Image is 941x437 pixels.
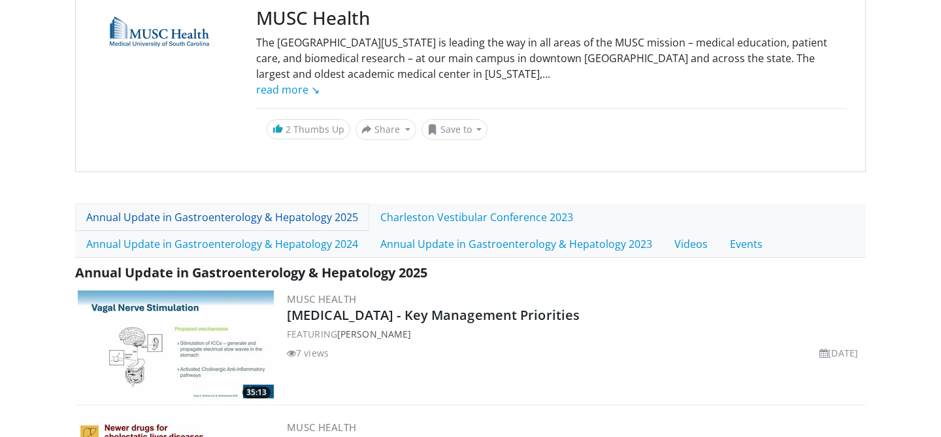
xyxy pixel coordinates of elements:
[355,119,416,140] button: Share
[256,7,847,29] h3: MUSC Health
[78,290,274,402] img: ffae9a0c-f51e-44d5-a34d-4465ef49e675.300x170_q85_crop-smart_upscale.jpg
[287,421,356,434] a: MUSC Health
[256,82,320,97] a: read more ↘
[267,119,350,139] a: 2 Thumbs Up
[287,346,329,360] li: 7 views
[719,230,774,258] a: Events
[287,306,580,324] a: [MEDICAL_DATA] - Key Management Priorities
[256,35,847,97] div: The [GEOGRAPHIC_DATA][US_STATE] is leading the way in all areas of the MUSC mission – medical edu...
[75,230,369,258] a: Annual Update in Gastroenterology & Hepatology 2024
[819,346,858,360] li: [DATE]
[75,203,369,231] a: Annual Update in Gastroenterology & Hepatology 2025
[337,328,411,340] a: [PERSON_NAME]
[369,203,584,231] a: Charleston Vestibular Conference 2023
[663,230,719,258] a: Videos
[286,123,291,135] span: 2
[78,290,274,402] a: 35:13
[242,387,271,398] span: 35:13
[421,119,488,140] button: Save to
[287,327,863,341] div: FEATURING
[256,67,550,97] span: ...
[75,264,427,281] span: Annual Update in Gastroenterology & Hepatology 2025
[369,230,663,258] a: Annual Update in Gastroenterology & Hepatology 2023
[287,292,356,306] a: MUSC Health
